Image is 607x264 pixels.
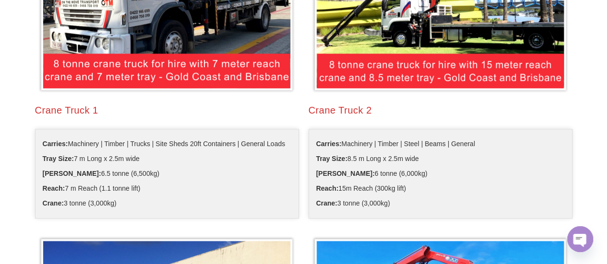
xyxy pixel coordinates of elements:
b: [PERSON_NAME]: [43,170,101,177]
b: Carries: [43,140,68,148]
span: Machinery | Timber | Steel | Beams | General [316,137,475,151]
b: Carries: [316,140,342,148]
span: 7 m Long x 2.5m wide [43,151,140,166]
span: 6 tonne (6,000kg) [316,166,428,181]
span: 3 tonne (3,000kg) [316,196,390,211]
b: Tray Size: [316,155,347,162]
b: Crane: [316,199,337,207]
b: [PERSON_NAME]: [316,170,375,177]
h2: Crane Truck 1 [35,103,299,117]
div: Crane Truck 2 [309,103,572,117]
b: Crane: [43,199,64,207]
b: Reach: [316,184,339,192]
b: Reach: [43,184,65,192]
span: 6.5 tonne (6,500kg) [43,166,160,181]
span: 3 tonne (3,000kg) [43,196,117,211]
b: Tray Size: [43,155,74,162]
span: 15m Reach (300kg lift) [316,181,406,196]
span: Machinery | Timber | Trucks | Site Sheds 20ft Containers | General Loads [43,137,286,151]
span: 7 m Reach (1.1 tonne lift) [43,181,141,196]
span: 8.5 m Long x 2.5m wide [316,151,419,166]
